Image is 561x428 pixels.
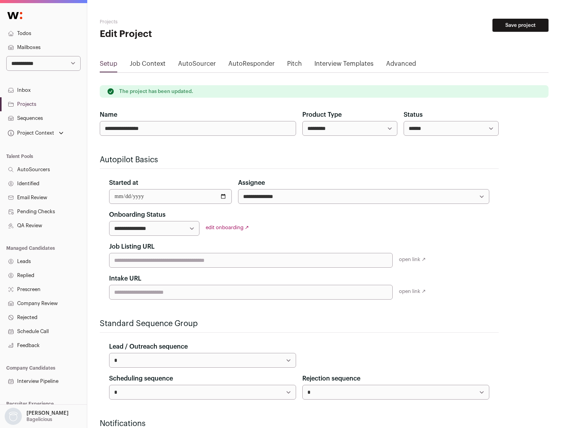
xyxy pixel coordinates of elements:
p: Bagelicious [26,416,52,423]
a: AutoResponder [228,59,275,72]
a: Interview Templates [314,59,374,72]
label: Job Listing URL [109,242,155,251]
img: Wellfound [3,8,26,23]
p: The project has been updated. [119,88,193,95]
label: Rejection sequence [302,374,360,383]
label: Product Type [302,110,342,119]
a: AutoSourcer [178,59,216,72]
h1: Edit Project [100,28,249,40]
a: Pitch [287,59,302,72]
a: Advanced [386,59,416,72]
button: Open dropdown [6,128,65,139]
h2: Projects [100,19,249,25]
label: Started at [109,178,138,188]
label: Status [404,110,423,119]
label: Assignee [238,178,265,188]
a: edit onboarding ↗ [206,225,249,230]
a: Setup [100,59,117,72]
label: Lead / Outreach sequence [109,342,188,351]
div: Project Context [6,130,54,136]
label: Name [100,110,117,119]
label: Intake URL [109,274,141,283]
p: [PERSON_NAME] [26,410,69,416]
a: Job Context [130,59,166,72]
img: nopic.png [5,408,22,425]
label: Scheduling sequence [109,374,173,383]
label: Onboarding Status [109,210,166,219]
h2: Standard Sequence Group [100,318,499,329]
button: Open dropdown [3,408,70,425]
button: Save project [492,19,549,32]
h2: Autopilot Basics [100,154,499,165]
